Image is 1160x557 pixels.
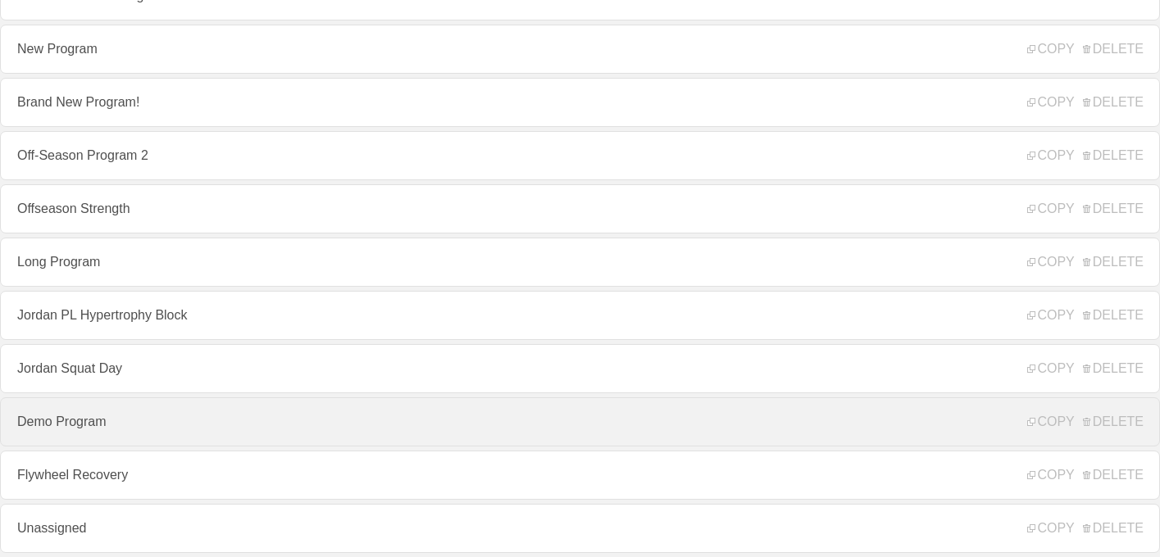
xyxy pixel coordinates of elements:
span: DELETE [1083,414,1144,429]
iframe: Chat Widget [1078,478,1160,557]
span: DELETE [1083,202,1144,216]
span: DELETE [1083,255,1144,269]
span: COPY [1027,202,1074,216]
span: COPY [1027,255,1074,269]
span: COPY [1027,42,1074,57]
span: DELETE [1083,468,1144,482]
span: DELETE [1083,308,1144,323]
span: COPY [1027,361,1074,376]
span: COPY [1027,468,1074,482]
span: COPY [1027,148,1074,163]
span: COPY [1027,95,1074,110]
span: COPY [1027,521,1074,536]
span: DELETE [1083,42,1144,57]
span: DELETE [1083,95,1144,110]
span: COPY [1027,308,1074,323]
span: DELETE [1083,361,1144,376]
span: DELETE [1083,148,1144,163]
span: COPY [1027,414,1074,429]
